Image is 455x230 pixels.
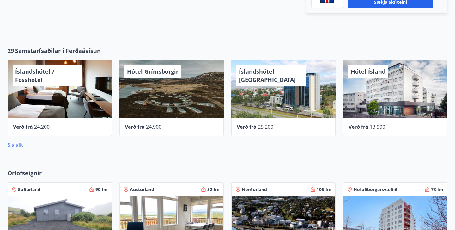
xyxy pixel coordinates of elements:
span: Höfuðborgarsvæðið [354,186,397,193]
span: 52 fm [207,186,220,193]
span: Verð frá [349,123,368,130]
span: Suðurland [18,186,40,193]
span: Verð frá [13,123,33,130]
span: 90 fm [95,186,108,193]
span: 24.200 [34,123,50,130]
span: 13.900 [370,123,385,130]
span: 25.200 [258,123,273,130]
span: Orlofseignir [8,169,42,177]
span: 78 fm [431,186,443,193]
span: Verð frá [237,123,257,130]
span: Norðurland [242,186,267,193]
span: 105 fm [317,186,331,193]
span: Verð frá [125,123,145,130]
a: Sjá allt [8,141,23,148]
span: Hótel Grímsborgir [127,68,179,75]
span: Austurland [130,186,154,193]
span: Hótel Ísland [351,68,385,75]
span: Íslandshótel / Fosshótel [15,68,54,84]
span: Samstarfsaðilar í Ferðaávísun [15,47,101,55]
span: Íslandshótel [GEOGRAPHIC_DATA] [239,68,296,84]
span: 29 [8,47,14,55]
span: 24.900 [146,123,161,130]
